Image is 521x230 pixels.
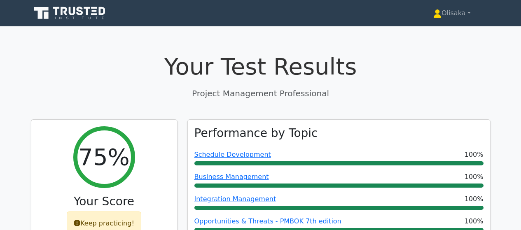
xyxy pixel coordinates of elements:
h3: Your Score [38,195,171,209]
span: 100% [465,216,484,226]
span: 100% [465,194,484,204]
p: Project Management Professional [31,87,491,100]
a: Integration Management [194,195,276,203]
h2: 75% [78,143,129,171]
a: Business Management [194,173,269,181]
span: 100% [465,150,484,160]
a: Opportunities & Threats - PMBOK 7th edition [194,217,341,225]
h3: Performance by Topic [194,126,318,140]
h1: Your Test Results [31,53,491,80]
a: Olisaka [414,5,491,21]
span: 100% [465,172,484,182]
a: Schedule Development [194,151,271,158]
